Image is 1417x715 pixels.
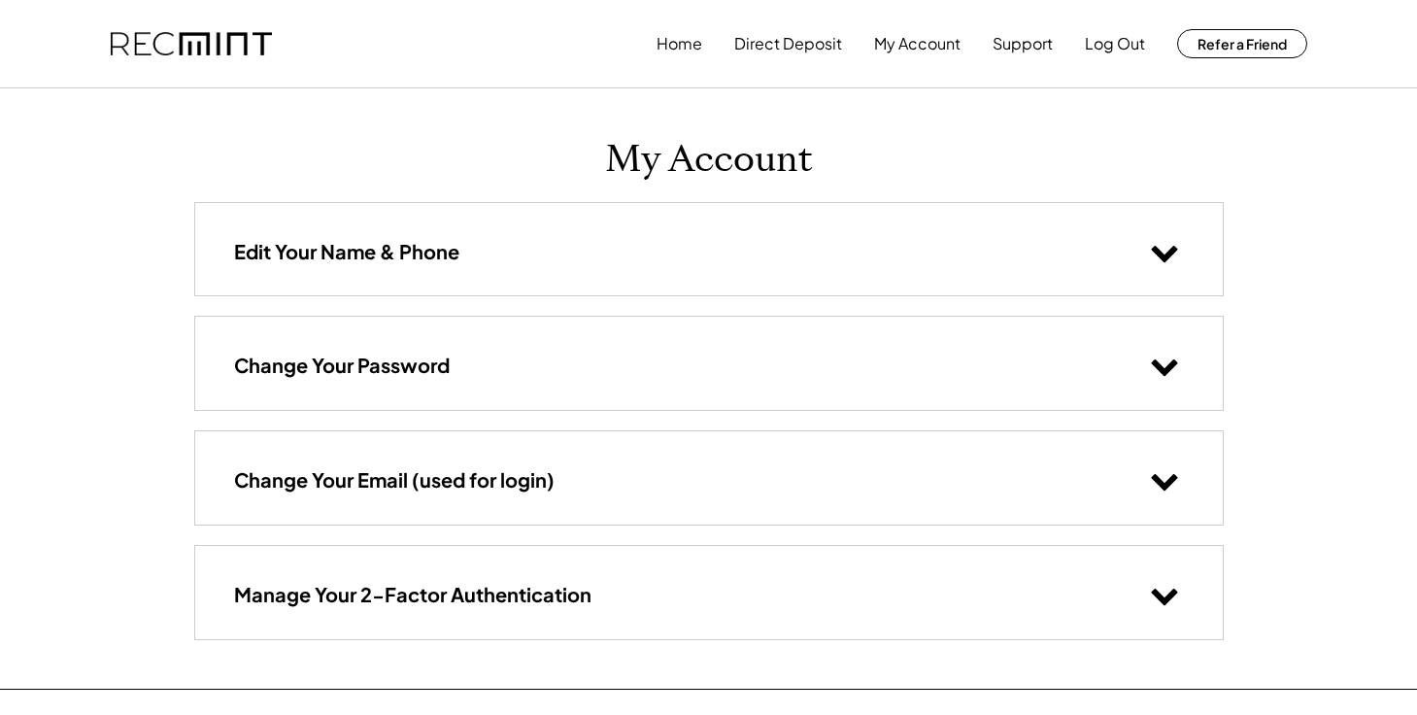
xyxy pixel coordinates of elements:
[234,239,459,264] h3: Edit Your Name & Phone
[993,24,1053,63] button: Support
[234,582,591,607] h3: Manage Your 2-Factor Authentication
[734,24,842,63] button: Direct Deposit
[111,32,272,56] img: recmint-logotype%403x.png
[605,137,813,183] h1: My Account
[874,24,961,63] button: My Account
[657,24,702,63] button: Home
[1085,24,1145,63] button: Log Out
[234,467,555,493] h3: Change Your Email (used for login)
[1177,29,1307,58] button: Refer a Friend
[234,353,450,378] h3: Change Your Password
